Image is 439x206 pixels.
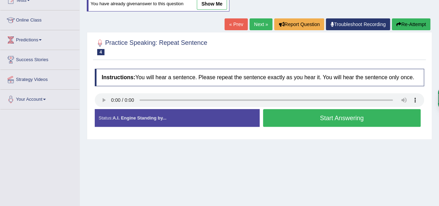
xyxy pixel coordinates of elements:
[326,18,390,30] a: Troubleshoot Recording
[225,18,247,30] a: « Prev
[0,10,79,28] a: Online Class
[95,69,424,86] h4: You will hear a sentence. Please repeat the sentence exactly as you hear it. You will hear the se...
[0,30,79,48] a: Predictions
[97,49,104,55] span: 4
[263,109,421,127] button: Start Answering
[250,18,272,30] a: Next »
[0,70,79,87] a: Strategy Videos
[95,38,207,55] h2: Practice Speaking: Repeat Sentence
[102,74,135,80] b: Instructions:
[0,50,79,67] a: Success Stories
[274,18,324,30] button: Report Question
[0,90,79,107] a: Your Account
[95,109,260,127] div: Status:
[112,115,166,121] strong: A.I. Engine Standing by...
[392,18,430,30] button: Re-Attempt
